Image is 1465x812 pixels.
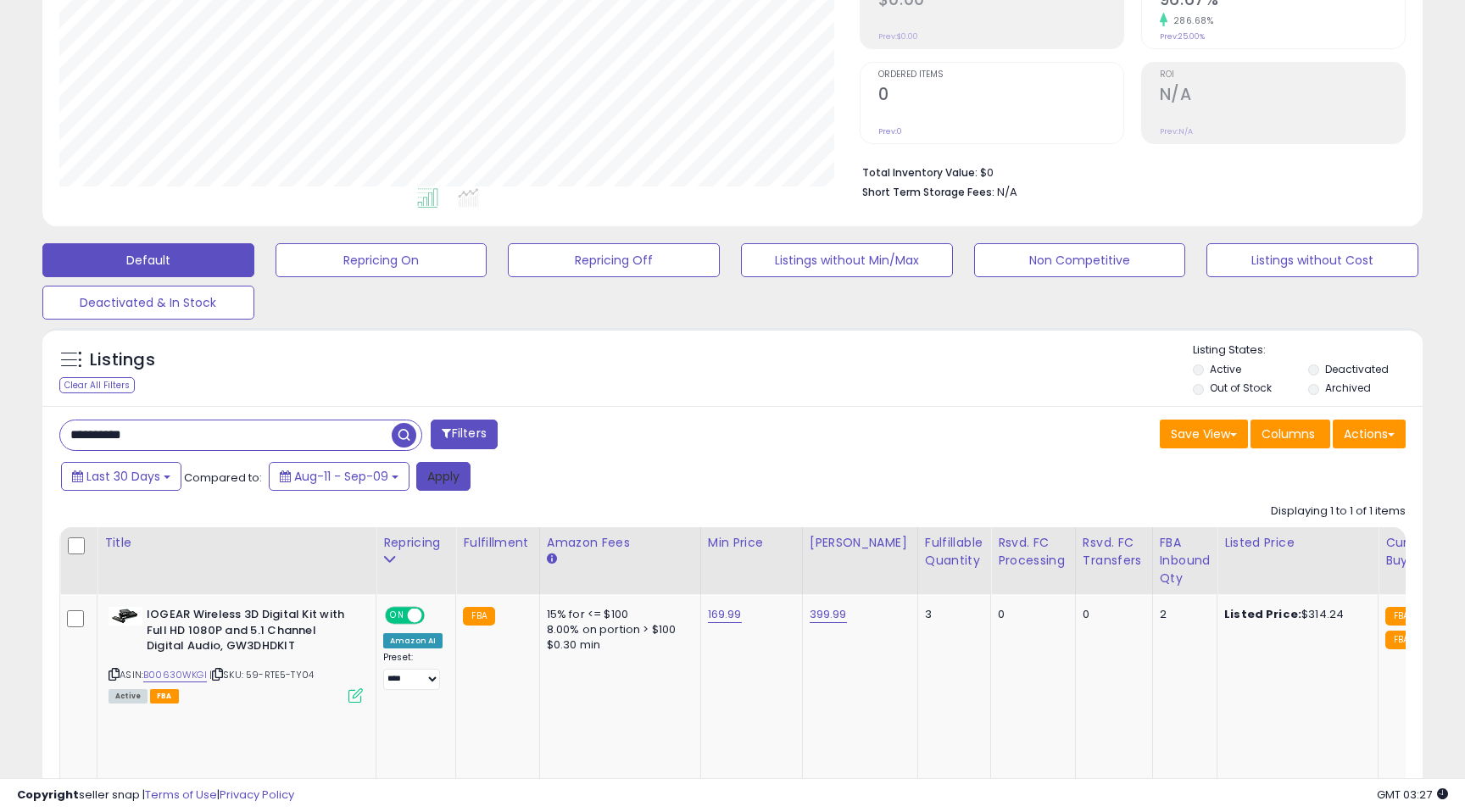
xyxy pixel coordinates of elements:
small: FBA [463,607,494,626]
div: Rsvd. FC Processing [998,534,1068,570]
small: 286.68% [1167,14,1214,27]
div: $314.24 [1224,607,1365,622]
img: 31uSXW2qwmL._SL40_.jpg [109,607,142,626]
span: 2025-10-10 03:27 GMT [1377,787,1448,803]
div: FBA inbound Qty [1160,534,1211,587]
div: 2 [1160,607,1205,622]
button: Apply [416,462,471,491]
div: seller snap | | [17,787,294,804]
span: Aug-11 - Sep-09 [294,468,388,485]
span: Compared to: [184,470,262,486]
button: Aug-11 - Sep-09 [269,462,409,491]
b: IOGEAR Wireless 3D Digital Kit with Full HD 1080P and 5.1 Channel Digital Audio, GW3DHDKIT [147,607,353,659]
div: Rsvd. FC Transfers [1083,534,1145,570]
button: Non Competitive [974,243,1186,277]
span: ROI [1160,70,1405,80]
h5: Listings [90,348,155,372]
a: Terms of Use [145,787,217,803]
div: Fulfillable Quantity [925,534,983,570]
small: Prev: $0.00 [878,31,918,42]
small: FBA [1385,607,1417,626]
div: Amazon AI [383,633,443,648]
div: 0 [998,607,1062,622]
div: Title [104,534,369,552]
div: Displaying 1 to 1 of 1 items [1271,503,1406,520]
div: $0.30 min [547,637,688,653]
button: Columns [1251,420,1330,448]
h2: 0 [878,85,1123,108]
button: Default [42,243,254,277]
button: Filters [431,420,497,449]
b: Listed Price: [1224,606,1301,622]
button: Last 30 Days [61,462,181,491]
span: N/A [997,184,1017,200]
div: [PERSON_NAME] [810,534,911,552]
div: Min Price [708,534,795,552]
p: Listing States: [1193,342,1422,359]
div: 0 [1083,607,1139,622]
li: $0 [862,161,1393,181]
div: Clear All Filters [59,377,135,393]
a: 399.99 [810,606,847,623]
b: Total Inventory Value: [862,165,978,180]
button: Repricing On [276,243,487,277]
label: Archived [1325,381,1371,395]
span: ON [387,609,408,623]
small: Amazon Fees. [547,552,557,567]
label: Out of Stock [1210,381,1272,395]
div: Amazon Fees [547,534,694,552]
div: 3 [925,607,978,622]
small: Prev: N/A [1160,126,1193,136]
a: Privacy Policy [220,787,294,803]
label: Deactivated [1325,362,1389,376]
span: OFF [422,609,449,623]
span: FBA [150,689,179,704]
span: Ordered Items [878,70,1123,80]
div: Preset: [383,652,443,690]
small: Prev: 0 [878,126,902,136]
button: Save View [1160,420,1248,448]
button: Listings without Min/Max [741,243,953,277]
label: Active [1210,362,1241,376]
button: Actions [1333,420,1406,448]
div: Fulfillment [463,534,532,552]
button: Deactivated & In Stock [42,286,254,320]
a: 169.99 [708,606,742,623]
span: All listings currently available for purchase on Amazon [109,689,148,704]
div: 8.00% on portion > $100 [547,622,688,637]
span: Columns [1262,425,1315,442]
a: B00630WKGI [143,668,207,682]
h2: N/A [1160,85,1405,108]
small: FBA [1385,631,1417,649]
div: ASIN: [109,607,363,701]
strong: Copyright [17,787,79,803]
b: Short Term Storage Fees: [862,185,994,199]
button: Repricing Off [508,243,720,277]
span: Last 30 Days [86,468,160,485]
button: Listings without Cost [1206,243,1418,277]
div: Repricing [383,534,448,552]
span: | SKU: 59-RTE5-TY04 [209,668,314,681]
div: 15% for <= $100 [547,607,688,622]
small: Prev: 25.00% [1160,31,1205,42]
div: Listed Price [1224,534,1371,552]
